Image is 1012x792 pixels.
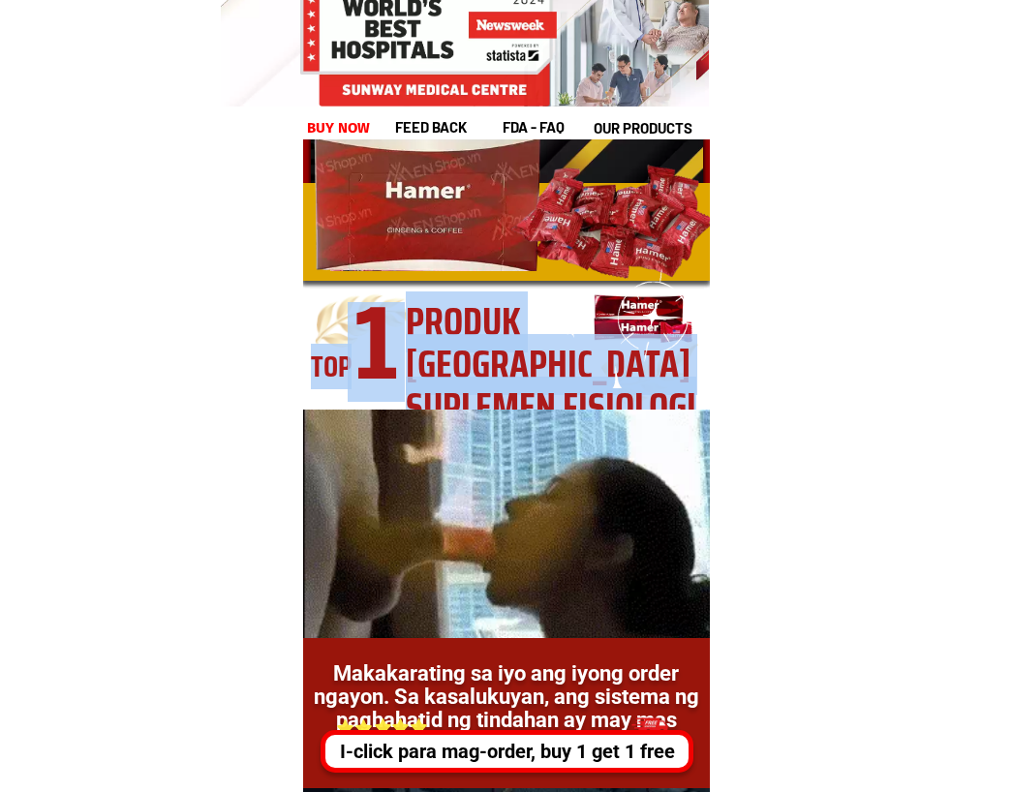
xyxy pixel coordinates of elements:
[503,116,611,138] h1: fda - FAQ
[309,117,368,139] h1: buy now
[594,117,707,139] h1: our products
[406,301,731,429] h2: Produk [GEOGRAPHIC_DATA] suplemen fisiologi
[311,345,380,388] h2: TOP
[348,304,411,401] h1: 1
[395,116,500,138] h1: feed back
[313,662,699,756] h1: Makakarating sa iyo ang iyong order ngayon. Sa kasalukuyan, ang sistema ng paghahatid ng tindahan...
[322,737,680,766] div: I-click para mag-order, buy 1 get 1 free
